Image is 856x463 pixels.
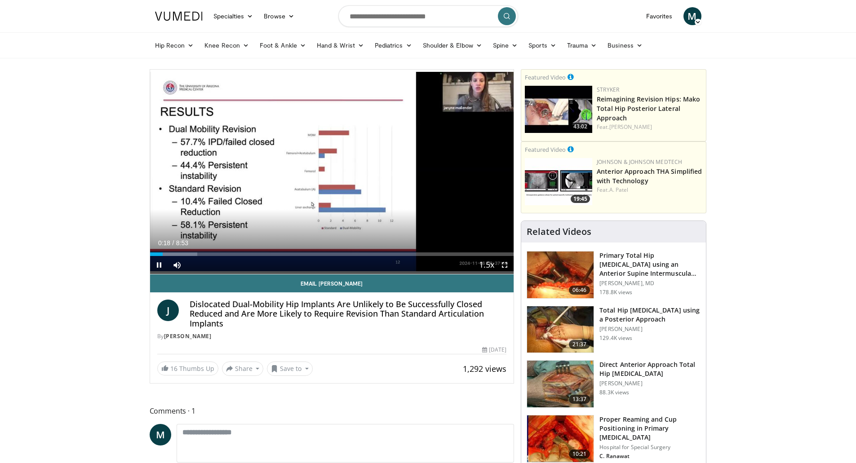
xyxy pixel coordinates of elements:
[150,424,171,445] a: M
[222,362,264,376] button: Share
[599,289,632,296] p: 178.8K views
[158,239,170,247] span: 0:18
[527,306,594,353] img: 286987_0000_1.png.150x105_q85_crop-smart_upscale.jpg
[311,36,369,54] a: Hand & Wrist
[599,389,629,396] p: 88.3K views
[527,360,701,408] a: 13:37 Direct Anterior Approach Total Hip [MEDICAL_DATA] [PERSON_NAME] 88.3K views
[527,415,594,462] img: 9ceeadf7-7a50-4be6-849f-8c42a554e74d.150x105_q85_crop-smart_upscale.jpg
[258,7,300,25] a: Browse
[157,362,218,375] a: 16 Thumbs Up
[150,36,200,54] a: Hip Recon
[176,239,188,247] span: 8:53
[164,332,212,340] a: [PERSON_NAME]
[597,123,702,131] div: Feat.
[569,395,590,404] span: 13:37
[599,415,701,442] h3: Proper Reaming and Cup Positioning in Primary [MEDICAL_DATA]
[155,12,203,21] img: VuMedi Logo
[527,251,701,299] a: 06:46 Primary Total Hip [MEDICAL_DATA] using an Anterior Supine Intermuscula… [PERSON_NAME], MD 1...
[208,7,259,25] a: Specialties
[369,36,417,54] a: Pediatrics
[562,36,603,54] a: Trauma
[602,36,648,54] a: Business
[569,450,590,459] span: 10:21
[597,167,702,185] a: Anterior Approach THA Simplified with Technology
[525,158,592,205] img: 06bb1c17-1231-4454-8f12-6191b0b3b81a.150x105_q85_crop-smart_upscale.jpg
[525,86,592,133] img: 6632ea9e-2a24-47c5-a9a2-6608124666dc.150x105_q85_crop-smart_upscale.jpg
[599,280,701,287] p: [PERSON_NAME], MD
[168,256,186,274] button: Mute
[523,36,562,54] a: Sports
[599,380,701,387] p: [PERSON_NAME]
[527,361,594,407] img: 294118_0000_1.png.150x105_q85_crop-smart_upscale.jpg
[525,73,566,81] small: Featured Video
[597,186,702,194] div: Feat.
[599,453,701,460] p: C. Ranawat
[571,123,590,131] span: 43:02
[597,158,682,166] a: Johnson & Johnson MedTech
[254,36,311,54] a: Foot & Ankle
[463,363,506,374] span: 1,292 views
[150,70,514,274] video-js: Video Player
[527,226,591,237] h4: Related Videos
[597,95,700,122] a: Reimagining Revision Hips: Mako Total Hip Posterior Lateral Approach
[170,364,177,373] span: 16
[496,256,514,274] button: Fullscreen
[599,251,701,278] h3: Primary Total Hip [MEDICAL_DATA] using an Anterior Supine Intermuscula…
[525,158,592,205] a: 19:45
[571,195,590,203] span: 19:45
[609,186,629,194] a: A. Patel
[150,256,168,274] button: Pause
[338,5,518,27] input: Search topics, interventions
[157,300,179,321] a: J
[599,444,701,451] p: Hospital for Special Surgery
[190,300,507,329] h4: Dislocated Dual-Mobility Hip Implants Are Unlikely to Be Successfully Closed Reduced and Are More...
[597,86,619,93] a: Stryker
[199,36,254,54] a: Knee Recon
[599,335,632,342] p: 129.4K views
[525,146,566,154] small: Featured Video
[527,306,701,353] a: 21:37 Total Hip [MEDICAL_DATA] using a Posterior Approach [PERSON_NAME] 129.4K views
[609,123,652,131] a: [PERSON_NAME]
[150,252,514,256] div: Progress Bar
[482,346,506,354] div: [DATE]
[157,332,507,340] div: By
[173,239,174,247] span: /
[478,256,496,274] button: Playback Rate
[599,306,701,324] h3: Total Hip [MEDICAL_DATA] using a Posterior Approach
[417,36,488,54] a: Shoulder & Elbow
[488,36,523,54] a: Spine
[525,86,592,133] a: 43:02
[150,405,514,417] span: Comments 1
[569,340,590,349] span: 21:37
[599,326,701,333] p: [PERSON_NAME]
[267,362,313,376] button: Save to
[150,274,514,292] a: Email [PERSON_NAME]
[569,286,590,295] span: 06:46
[641,7,678,25] a: Favorites
[599,360,701,378] h3: Direct Anterior Approach Total Hip [MEDICAL_DATA]
[683,7,701,25] a: M
[527,251,594,298] img: 263423_3.png.150x105_q85_crop-smart_upscale.jpg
